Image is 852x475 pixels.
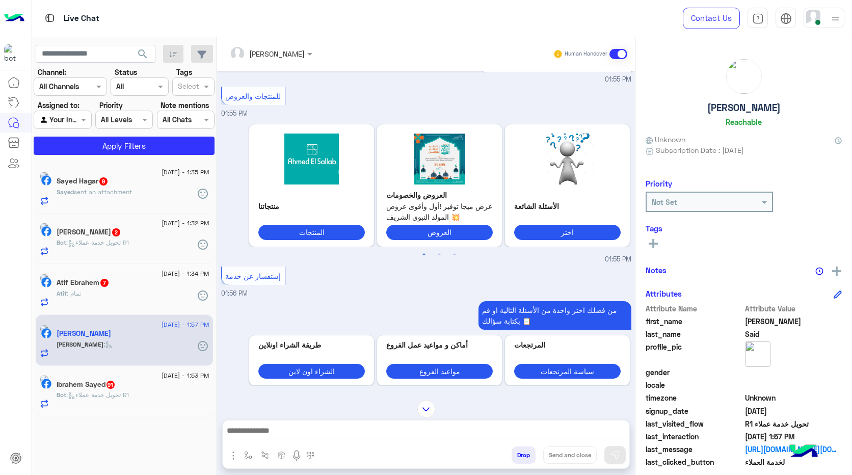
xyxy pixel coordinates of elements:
span: Unknown [646,134,685,145]
span: last_name [646,329,743,339]
span: first_name [646,316,743,327]
span: [DATE] - 1:57 PM [162,320,209,329]
img: Facebook [41,379,51,389]
span: تحويل خدمة عملاء R1 [745,418,842,429]
img: picture [40,223,49,232]
a: tab [748,8,768,29]
span: : [103,340,113,348]
span: 7 [100,279,109,287]
button: select flow [240,446,257,463]
button: مواعيد الفروع [386,364,493,379]
span: Mahmoud [745,316,842,327]
span: 01:55 PM [221,110,248,117]
span: [PERSON_NAME] [57,340,103,348]
h6: Tags [646,224,842,233]
img: make a call [306,452,314,460]
button: المنتجات [258,225,365,240]
span: [DATE] - 1:34 PM [162,269,209,278]
label: Note mentions [161,100,209,111]
label: Tags [176,67,192,77]
span: Unknown [745,392,842,403]
img: hulul-logo.png [786,434,821,470]
img: picture [40,274,49,283]
span: [DATE] - 1:53 PM [162,371,209,380]
button: Apply Filters [34,137,215,155]
span: 01:55 PM [605,255,631,265]
img: picture [40,172,49,181]
button: Trigger scenario [257,446,274,463]
button: 2 of 2 [434,250,444,260]
span: 9 [99,177,108,186]
h6: Notes [646,266,667,275]
span: Bot [57,239,66,246]
button: 4 of 3 [442,388,452,399]
img: tab [43,12,56,24]
span: null [745,380,842,390]
span: Subscription Date : [DATE] [656,145,744,155]
span: Attribute Value [745,303,842,314]
span: 01:56 PM [221,289,248,297]
span: profile_pic [646,341,743,365]
p: أماكن و مواعيد عمل الفروع [386,339,493,350]
button: 3 of 2 [449,250,460,260]
img: tab [752,13,764,24]
span: Atif [57,289,67,297]
img: create order [278,451,286,459]
img: send message [610,450,620,460]
img: picture [727,59,761,94]
p: طريقة الشراء اونلاين [258,339,365,350]
span: عرض ميجا توفير !أول وأقوى عروض المولد النبوى الشريف 💥 [386,201,493,223]
button: سياسة المرتجعات [514,364,621,379]
p: 7/9/2025, 1:56 PM [478,301,631,330]
img: Facebook [41,226,51,236]
button: create order [274,446,290,463]
p: Live Chat [64,12,99,25]
span: [DATE] - 1:35 PM [162,168,209,177]
button: 2 of 3 [411,388,421,399]
button: search [130,45,155,67]
h5: Ibrahem Sayed [57,380,116,389]
img: userImage [806,10,820,24]
label: Priority [99,100,123,111]
span: 91 [107,381,115,389]
img: profile [829,12,842,25]
h5: Mahmoud Said [57,329,111,338]
span: last_message [646,444,743,455]
span: search [137,48,149,60]
img: picture [40,325,49,334]
h6: Reachable [726,117,762,126]
span: : تحويل خدمة عملاء R1 [66,239,129,246]
h5: Sayed Hagar [57,177,109,186]
img: 2LPZhNin2KgucG5n.png [258,134,365,184]
span: Sayed [57,188,74,196]
span: 2 [112,228,120,236]
h5: Mohamed Essam [57,228,121,236]
img: picture [745,341,770,367]
p: العروض والخصومات [386,190,493,200]
img: send voice note [290,450,303,462]
h5: [PERSON_NAME] [707,102,781,114]
p: المرتجعات [514,339,621,350]
span: last_interaction [646,431,743,442]
img: Facebook [41,277,51,287]
a: Contact Us [683,8,740,29]
img: send attachment [227,450,239,462]
h6: Priority [646,179,672,188]
button: 1 of 2 [419,250,429,260]
button: 1 of 3 [396,388,406,399]
button: Send and close [543,446,597,464]
img: picture [40,375,49,384]
button: Drop [512,446,536,464]
span: إستفسار عن خدمة [225,272,281,280]
span: 01:55 PM [605,75,631,85]
label: Assigned to: [38,100,79,111]
span: last_clicked_button [646,457,743,467]
img: 2LTYp9im2LnYqSDYs9mE2KfYqC5wbmc%3D.png [514,134,621,184]
small: Human Handover [565,50,607,58]
span: Attribute Name [646,303,743,314]
span: signup_date [646,406,743,416]
span: timezone [646,392,743,403]
img: Trigger scenario [261,451,269,459]
button: العروض [386,225,493,240]
label: Status [115,67,137,77]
